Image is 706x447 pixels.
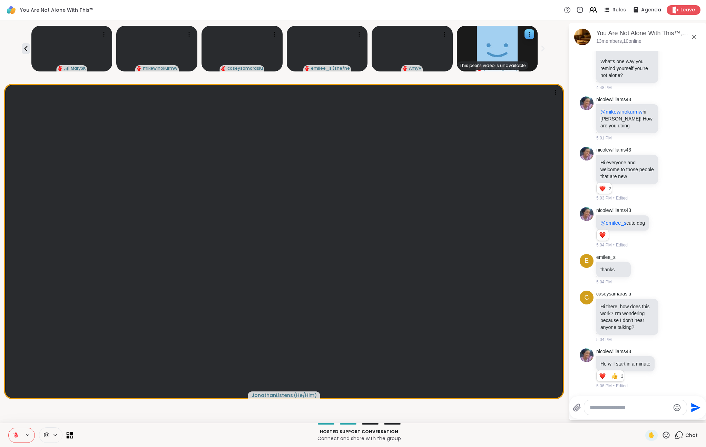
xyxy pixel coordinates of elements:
span: 5:03 PM [596,195,612,201]
span: @mikewinokurmw [600,109,643,115]
span: Edited [616,195,628,201]
button: Reactions: love [599,186,606,191]
a: nicolewilliams43 [596,207,631,214]
img: ShareWell Logomark [6,4,17,16]
span: AmyV [409,66,421,71]
div: Reaction list [597,370,621,381]
span: audio-muted [403,66,408,71]
img: You Are Not Alone With This™, Oct 11 [574,29,591,45]
a: nicolewilliams43 [596,96,631,103]
span: c [585,293,589,302]
a: nicolewilliams43 [596,348,631,355]
span: Chat [685,432,698,439]
span: 5:04 PM [596,279,612,285]
img: https://sharewell-space-live.sfo3.digitaloceanspaces.com/user-generated/3403c148-dfcf-4217-9166-8... [580,348,594,362]
span: 4:48 PM [596,85,612,91]
span: @emilee_s [600,220,626,226]
p: What’s one way you remind yourself you’re not alone? [600,58,654,79]
span: • [613,383,615,389]
span: ( she/her ) [332,66,350,71]
p: thanks [600,266,627,273]
button: Reactions: love [599,232,606,238]
span: Edited [616,242,628,248]
p: 13 members, 10 online [596,38,641,45]
span: audio-muted [305,66,310,71]
span: Rules [612,7,626,13]
p: cute dog [600,220,645,226]
span: Edited [616,383,628,389]
span: 5:01 PM [596,135,612,141]
div: Reaction list [597,230,609,241]
span: ( He/Him ) [294,392,317,399]
textarea: Type your message [590,404,670,411]
button: Send [687,400,703,415]
img: https://sharewell-space-live.sfo3.digitaloceanspaces.com/user-generated/3403c148-dfcf-4217-9166-8... [580,207,594,221]
span: audio-muted [221,66,226,71]
img: https://sharewell-space-live.sfo3.digitaloceanspaces.com/user-generated/3403c148-dfcf-4217-9166-8... [580,96,594,110]
div: You Are Not Alone With This™, [DATE] [596,29,701,38]
span: caseysamarasiu [227,66,263,71]
span: You Are Not Alone With This™ [20,7,93,13]
span: • [613,242,615,248]
img: Donald [477,26,517,71]
span: 5:06 PM [596,383,612,389]
a: nicolewilliams43 [596,147,631,154]
span: 2 [609,186,612,192]
p: Hi there, how does this work? I’m wondering because I don’t hear anyone talking? [600,303,654,331]
p: Hi everyone and welcome to those people that are new [600,159,654,180]
a: emilee_s [596,254,616,261]
span: audio-muted [58,66,62,71]
p: Hosted support conversation [77,429,641,435]
span: JonathanListens [252,392,293,399]
button: Reactions: like [611,373,618,379]
span: • [613,195,615,201]
p: hi [PERSON_NAME]! How are you doing [600,108,654,129]
p: He will start in a minute [600,360,650,367]
span: 2 [621,373,624,379]
span: Leave [680,7,695,13]
img: https://sharewell-space-live.sfo3.digitaloceanspaces.com/user-generated/3403c148-dfcf-4217-9166-8... [580,147,594,161]
a: caseysamarasiu [596,291,631,298]
div: Reaction list [597,183,609,194]
button: Reactions: love [599,373,606,379]
span: MarySK [71,66,86,71]
button: Emoji picker [673,404,681,412]
span: 5:04 PM [596,337,612,343]
span: mikewinokurmw [143,66,177,71]
p: Connect and share with the group [77,435,641,442]
span: e [585,256,589,265]
span: audio-muted [137,66,141,71]
span: ✋ [648,431,655,439]
span: emilee_s [311,66,332,71]
span: Agenda [641,7,661,13]
span: 5:04 PM [596,242,612,248]
div: This peer’s video is unavailable [457,61,528,70]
